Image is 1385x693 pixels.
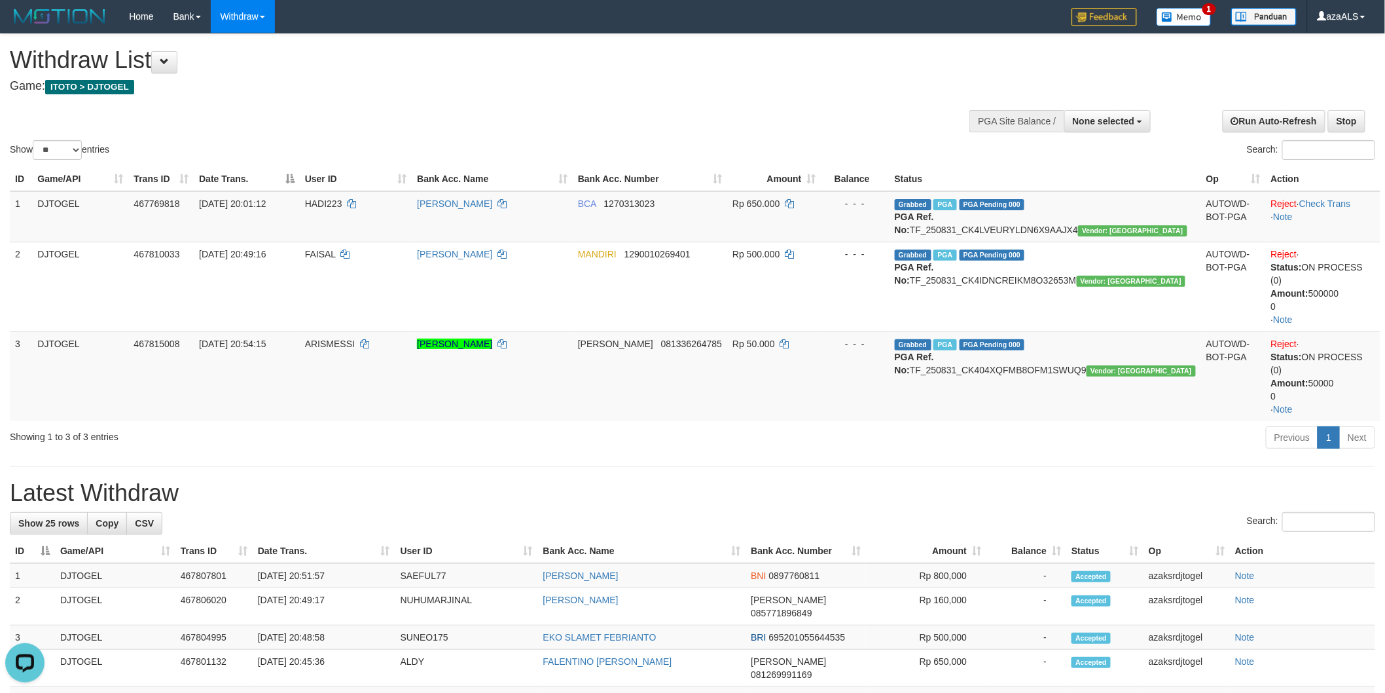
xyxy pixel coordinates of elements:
b: PGA Ref. No: [895,352,934,375]
td: - [986,588,1066,626]
th: Balance: activate to sort column ascending [986,539,1066,563]
td: Rp 800,000 [866,563,986,588]
td: · · [1266,331,1380,421]
h4: Game: [10,80,910,93]
td: [DATE] 20:51:57 [253,563,395,588]
span: Copy 695201055644535 to clipboard [769,632,846,643]
td: 1 [10,563,55,588]
b: Amount: [1271,378,1309,388]
img: panduan.png [1231,8,1297,26]
a: Reject [1271,339,1297,349]
td: Rp 650,000 [866,650,986,687]
span: Marked by azaksrdjtogel [933,199,956,210]
td: azaksrdjtogel [1143,650,1230,687]
td: TF_250831_CK404XQFMB8OFM1SWUQ9 [890,331,1201,421]
td: SAEFUL77 [395,563,538,588]
span: Vendor URL: https://checkout4.1velocity.biz [1078,225,1187,236]
th: Op: activate to sort column ascending [1201,167,1266,191]
a: Next [1339,426,1375,449]
th: Status: activate to sort column ascending [1066,539,1143,563]
span: Copy 081336264785 to clipboard [661,339,722,349]
td: 467806020 [175,588,253,626]
span: Rp 500.000 [732,249,780,259]
th: Trans ID: activate to sort column ascending [128,167,194,191]
span: Grabbed [895,199,931,210]
span: Rp 50.000 [732,339,775,349]
span: BNI [751,571,766,581]
td: DJTOGEL [32,191,128,242]
span: PGA Pending [960,199,1025,210]
div: - - - [827,248,884,261]
span: [DATE] 20:01:12 [199,198,266,209]
td: AUTOWD-BOT-PGA [1201,331,1266,421]
span: [DATE] 20:54:15 [199,339,266,349]
span: Accepted [1071,571,1111,582]
td: Rp 160,000 [866,588,986,626]
span: Copy 1270313023 to clipboard [604,198,655,209]
img: Feedback.jpg [1071,8,1137,26]
a: Previous [1266,426,1318,449]
a: [PERSON_NAME] [543,571,619,581]
td: Rp 500,000 [866,626,986,650]
td: TF_250831_CK4LVEURYLDN6X9AAJX4 [890,191,1201,242]
span: Copy 1290010269401 to clipboard [624,249,691,259]
th: Date Trans.: activate to sort column ascending [253,539,395,563]
a: Copy [87,512,127,534]
span: [DATE] 20:49:16 [199,249,266,259]
div: ON PROCESS (0) 500000 0 [1271,261,1375,313]
a: [PERSON_NAME] [417,198,492,209]
span: [PERSON_NAME] [578,339,653,349]
div: - - - [827,337,884,350]
td: 3 [10,331,32,421]
a: Stop [1328,110,1365,132]
a: 1 [1318,426,1340,449]
th: Amount: activate to sort column ascending [866,539,986,563]
a: EKO SLAMET FEBRIANTO [543,632,657,643]
span: 467810033 [134,249,179,259]
td: 467807801 [175,563,253,588]
span: Copy [96,518,118,529]
th: ID [10,167,32,191]
b: Amount: [1271,288,1309,299]
th: Amount: activate to sort column ascending [727,167,821,191]
span: 1 [1202,3,1216,15]
span: MANDIRI [578,249,617,259]
th: Balance [821,167,890,191]
span: Show 25 rows [18,518,79,529]
td: · · [1266,242,1380,331]
a: Reject [1271,198,1297,209]
b: Status: [1271,262,1302,272]
a: Check Trans [1299,198,1351,209]
td: azaksrdjtogel [1143,588,1230,626]
td: 2 [10,242,32,331]
th: Op: activate to sort column ascending [1143,539,1230,563]
td: azaksrdjtogel [1143,626,1230,650]
th: Date Trans.: activate to sort column descending [194,167,300,191]
a: [PERSON_NAME] [543,595,619,605]
span: Copy 085771896849 to clipboard [751,608,812,618]
th: User ID: activate to sort column ascending [300,167,412,191]
span: 467815008 [134,339,179,349]
th: Bank Acc. Number: activate to sort column ascending [573,167,727,191]
td: azaksrdjtogel [1143,563,1230,588]
td: - [986,626,1066,650]
th: Action [1266,167,1380,191]
a: Show 25 rows [10,512,88,534]
td: 467804995 [175,626,253,650]
td: DJTOGEL [55,626,175,650]
span: PGA Pending [960,339,1025,350]
img: Button%20Memo.svg [1157,8,1212,26]
label: Search: [1247,140,1375,160]
td: - [986,563,1066,588]
span: Grabbed [895,339,931,350]
span: Marked by azaksrdjtogel [933,250,956,261]
a: Note [1273,404,1293,415]
span: CSV [135,518,154,529]
span: Accepted [1071,595,1111,607]
span: [PERSON_NAME] [751,656,826,667]
a: Note [1273,314,1293,325]
span: [PERSON_NAME] [751,595,826,605]
td: [DATE] 20:49:17 [253,588,395,626]
td: SUNEO175 [395,626,538,650]
span: Accepted [1071,657,1111,668]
